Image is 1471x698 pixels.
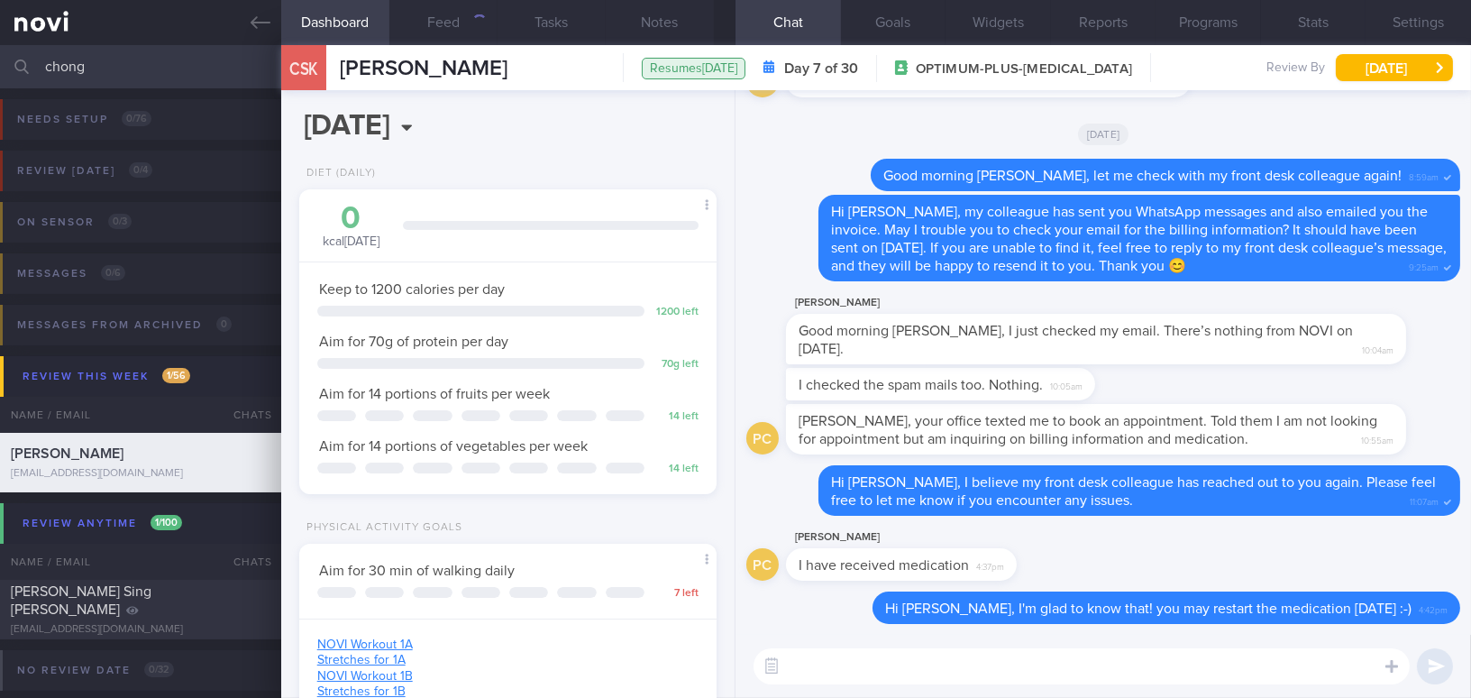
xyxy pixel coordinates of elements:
[162,368,190,383] span: 1 / 56
[317,654,406,666] a: Stretches for 1A
[653,306,699,319] div: 1200 left
[1409,167,1439,184] span: 8:59am
[786,292,1460,314] div: [PERSON_NAME]
[13,313,236,337] div: Messages from Archived
[653,587,699,601] div: 7 left
[1419,600,1448,617] span: 4:42pm
[784,60,858,78] strong: Day 7 of 30
[11,623,270,637] div: [EMAIL_ADDRESS][DOMAIN_NAME]
[11,467,270,481] div: [EMAIL_ADDRESS][DOMAIN_NAME]
[18,511,187,536] div: Review anytime
[653,358,699,372] div: 70 g left
[653,463,699,476] div: 14 left
[1362,340,1393,357] span: 10:04am
[831,205,1447,273] span: Hi [PERSON_NAME], my colleague has sent you WhatsApp messages and also emailed you the invoice. M...
[317,203,385,251] div: kcal [DATE]
[831,475,1436,508] span: Hi [PERSON_NAME], I believe my front desk colleague has reached out to you again. Please feel fre...
[299,167,376,180] div: Diet (Daily)
[1050,376,1083,393] span: 10:05am
[653,410,699,424] div: 14 left
[799,324,1353,356] span: Good morning [PERSON_NAME], I just checked my email. There’s nothing from NOVI on [DATE].
[18,364,195,389] div: Review this week
[799,378,1043,392] span: I checked the spam mails too. Nothing.
[883,169,1402,183] span: Good morning [PERSON_NAME], let me check with my front desk colleague again!
[1336,54,1453,81] button: [DATE]
[11,584,151,617] span: [PERSON_NAME] Sing [PERSON_NAME]
[786,527,1071,548] div: [PERSON_NAME]
[101,265,125,280] span: 0 / 6
[1409,257,1439,274] span: 9:25am
[885,602,1412,616] span: Hi [PERSON_NAME], I'm glad to know that! you may restart the medication [DATE] :-)
[129,162,152,178] span: 0 / 4
[209,397,281,433] div: Chats
[13,107,156,132] div: Needs setup
[122,111,151,126] span: 0 / 76
[746,422,779,455] div: PC
[916,60,1132,78] span: OPTIMUM-PLUS-[MEDICAL_DATA]
[216,317,232,332] span: 0
[1361,430,1393,447] span: 10:55am
[144,662,174,677] span: 0 / 32
[108,214,132,229] span: 0 / 3
[11,446,123,461] span: [PERSON_NAME]
[746,548,779,582] div: PC
[799,414,1377,446] span: [PERSON_NAME], your office texted me to book an appointment. Told them I am not looking for appoi...
[317,685,406,698] a: Stretches for 1B
[642,58,745,80] div: Resumes [DATE]
[319,335,508,349] span: Aim for 70g of protein per day
[1410,491,1439,509] span: 11:07am
[319,387,550,401] span: Aim for 14 portions of fruits per week
[13,210,136,234] div: On sensor
[13,159,157,183] div: Review [DATE]
[976,556,1004,574] span: 4:37pm
[317,203,385,234] div: 0
[151,515,182,530] span: 1 / 100
[799,558,969,573] span: I have received medication
[340,58,507,79] span: [PERSON_NAME]
[317,670,413,683] a: NOVI Workout 1B
[1078,124,1129,145] span: [DATE]
[13,658,178,683] div: No review date
[319,282,505,297] span: Keep to 1200 calories per day
[317,638,413,651] a: NOVI Workout 1A
[299,521,462,535] div: Physical Activity Goals
[13,262,130,286] div: Messages
[1266,60,1325,77] span: Review By
[277,34,331,104] div: CSK
[319,439,588,454] span: Aim for 14 portions of vegetables per week
[209,544,281,580] div: Chats
[319,564,515,578] span: Aim for 30 min of walking daily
